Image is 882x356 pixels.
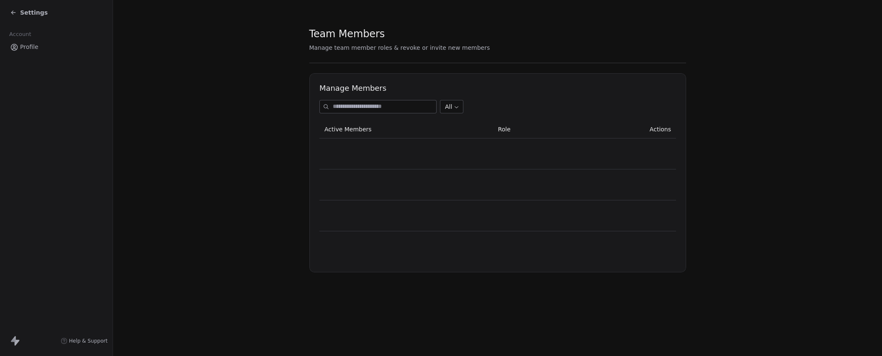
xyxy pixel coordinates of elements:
[10,8,48,17] a: Settings
[61,338,108,344] a: Help & Support
[5,28,35,41] span: Account
[20,43,39,51] span: Profile
[498,126,510,133] span: Role
[20,8,48,17] span: Settings
[319,83,676,93] h1: Manage Members
[309,28,385,40] span: Team Members
[69,338,108,344] span: Help & Support
[324,126,372,133] span: Active Members
[649,126,671,133] span: Actions
[309,44,490,51] span: Manage team member roles & revoke or invite new members
[7,40,106,54] a: Profile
